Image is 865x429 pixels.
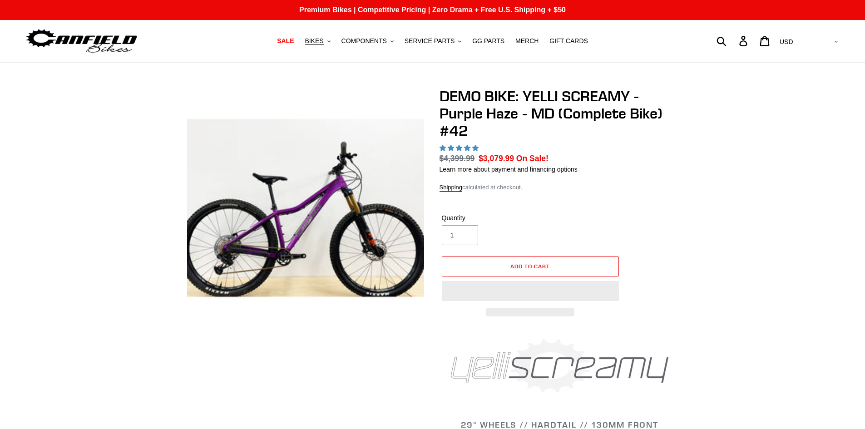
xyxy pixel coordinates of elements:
s: $4,399.99 [440,154,475,163]
span: GIFT CARDS [549,37,588,45]
a: GIFT CARDS [545,35,593,47]
button: SERVICE PARTS [400,35,466,47]
button: BIKES [300,35,335,47]
span: On Sale! [516,153,549,164]
img: Canfield Bikes [25,27,138,55]
h1: DEMO BIKE: YELLI SCREAMY - Purple Haze - MD (Complete Bike) #42 [440,88,680,140]
span: BIKES [305,37,323,45]
span: $3,079.99 [479,154,514,163]
input: Search [722,31,745,51]
div: calculated at checkout. [440,183,680,192]
a: SALE [272,35,298,47]
img: DEMO BIKE: YELLI SCREAMY - Purple Haze - MD (Complete Bike) #42 [187,89,424,326]
span: SALE [277,37,294,45]
span: GG PARTS [472,37,504,45]
span: 5.00 stars [440,144,480,152]
button: COMPONENTS [337,35,398,47]
span: SERVICE PARTS [405,37,455,45]
label: Quantity [442,213,528,223]
a: Shipping [440,184,463,192]
span: MERCH [515,37,539,45]
button: Add to cart [442,256,619,276]
span: COMPONENTS [341,37,387,45]
a: MERCH [511,35,543,47]
a: Learn more about payment and financing options [440,166,578,173]
span: Add to cart [510,263,550,270]
a: GG PARTS [468,35,509,47]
